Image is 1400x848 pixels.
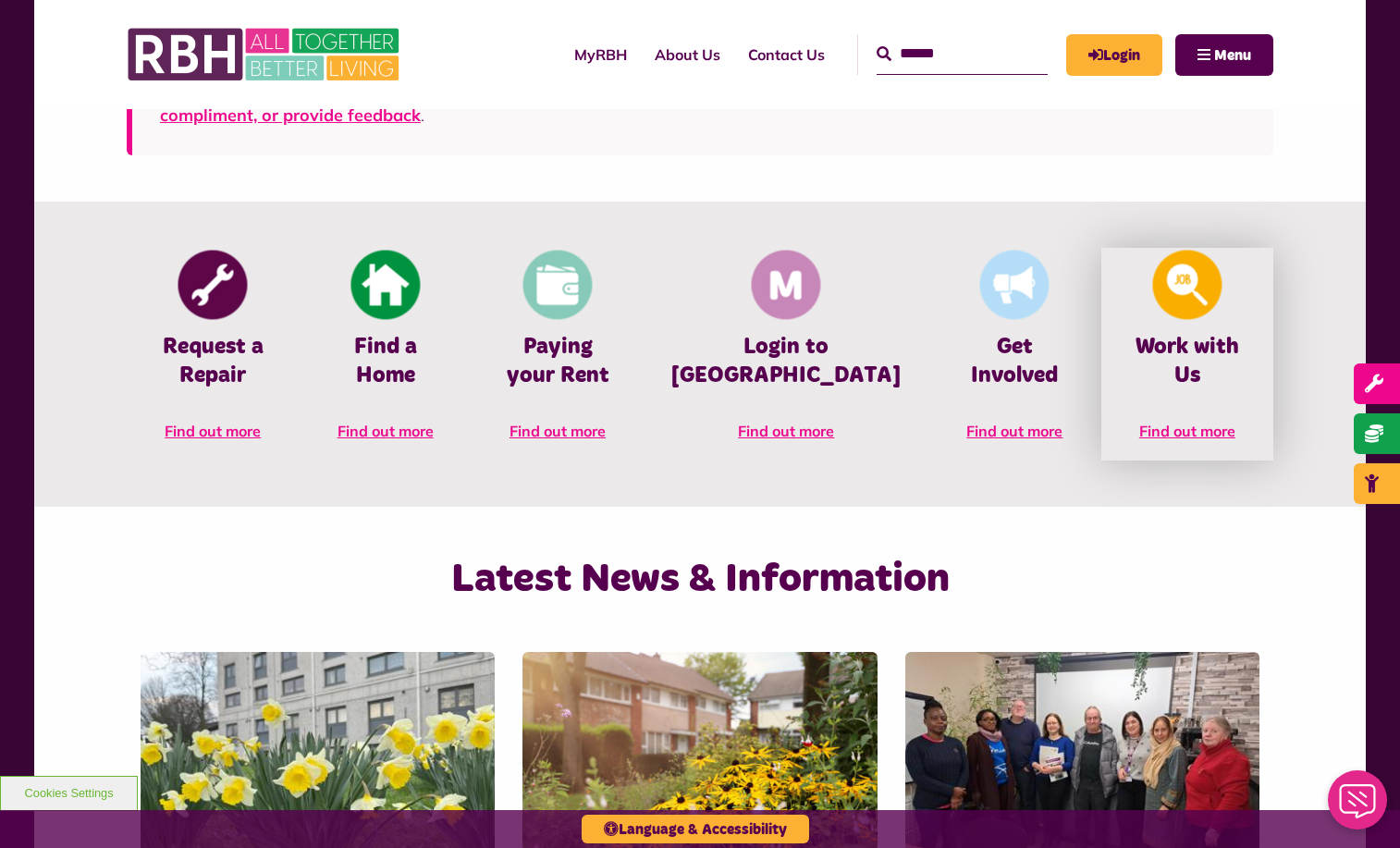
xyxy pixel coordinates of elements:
[338,422,434,440] span: Find out more
[1101,248,1273,461] a: Looking For A Job Work with Us Find out more
[1129,333,1246,390] h4: Work with Us
[523,251,593,320] img: Pay Rent
[472,248,644,461] a: Pay Rent Paying your Rent Find out more
[178,251,248,320] img: Report Repair
[127,18,404,91] img: RBH
[928,248,1100,461] a: Get Involved Get Involved Find out more
[499,333,616,390] h4: Paying your Rent
[318,553,1083,606] h2: Latest News & Information
[980,251,1050,320] img: Get Involved
[350,251,420,320] img: Find A Home
[1175,34,1273,76] button: Navigation
[644,248,928,461] a: Membership And Mutuality Login to [GEOGRAPHIC_DATA] Find out more
[326,333,443,390] h4: Find a Home
[877,34,1048,74] input: Search
[560,30,641,80] a: MyRBH
[1152,251,1222,320] img: Looking For A Job
[1317,765,1400,848] iframe: Netcall Web Assistant for live chat
[734,30,839,80] a: Contact Us
[510,422,606,440] span: Find out more
[738,422,834,440] span: Find out more
[299,248,471,461] a: Find A Home Find a Home Find out more
[154,333,271,390] h4: Request a Repair
[641,30,734,80] a: About Us
[1214,48,1251,63] span: Menu
[1139,422,1235,440] span: Find out more
[582,815,809,843] button: Language & Accessibility
[956,333,1073,390] h4: Get Involved
[1066,34,1162,76] a: MyRBH
[671,333,901,390] h4: Login to [GEOGRAPHIC_DATA]
[127,248,299,461] a: Report Repair Request a Repair Find out more
[966,422,1062,440] span: Find out more
[752,251,821,320] img: Membership And Mutuality
[165,422,261,440] span: Find out more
